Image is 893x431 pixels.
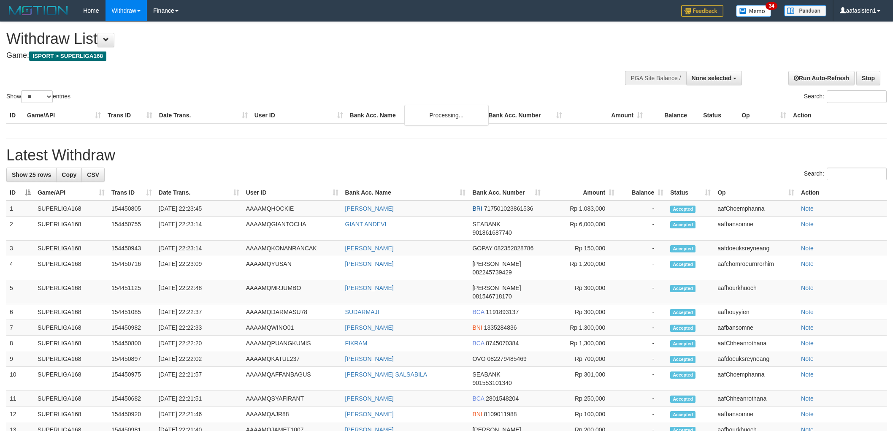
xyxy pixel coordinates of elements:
[646,108,700,123] th: Balance
[155,367,243,391] td: [DATE] 22:21:57
[801,411,814,417] a: Note
[155,336,243,351] td: [DATE] 22:22:20
[243,185,342,201] th: User ID: activate to sort column ascending
[34,304,108,320] td: SUPERLIGA168
[544,320,618,336] td: Rp 1,300,000
[243,217,342,241] td: AAAAMQGIANTOCHA
[618,320,667,336] td: -
[155,201,243,217] td: [DATE] 22:23:45
[345,285,394,291] a: [PERSON_NAME]
[472,285,521,291] span: [PERSON_NAME]
[108,391,155,407] td: 154450682
[472,245,492,252] span: GOPAY
[801,371,814,378] a: Note
[6,30,587,47] h1: Withdraw List
[6,147,887,164] h1: Latest Withdraw
[714,201,798,217] td: aafChoemphanna
[618,280,667,304] td: -
[34,201,108,217] td: SUPERLIGA168
[714,391,798,407] td: aafChheanrothana
[155,256,243,280] td: [DATE] 22:23:09
[472,260,521,267] span: [PERSON_NAME]
[670,411,695,418] span: Accepted
[6,280,34,304] td: 5
[618,256,667,280] td: -
[801,205,814,212] a: Note
[618,185,667,201] th: Balance: activate to sort column ascending
[56,168,82,182] a: Copy
[156,108,251,123] th: Date Trans.
[155,391,243,407] td: [DATE] 22:21:51
[34,217,108,241] td: SUPERLIGA168
[544,185,618,201] th: Amount: activate to sort column ascending
[243,256,342,280] td: AAAAMQYUSAN
[251,108,346,123] th: User ID
[87,171,99,178] span: CSV
[243,407,342,422] td: AAAAMQAJR88
[345,260,394,267] a: [PERSON_NAME]
[34,241,108,256] td: SUPERLIGA168
[486,340,519,347] span: Copy 8745070384 to clipboard
[472,379,511,386] span: Copy 901553101340 to clipboard
[345,309,379,315] a: SUDARMAJI
[243,201,342,217] td: AAAAMQHOCKIE
[714,256,798,280] td: aafchomroeurnrorhim
[485,108,566,123] th: Bank Acc. Number
[81,168,105,182] a: CSV
[345,205,394,212] a: [PERSON_NAME]
[345,245,394,252] a: [PERSON_NAME]
[544,367,618,391] td: Rp 301,000
[670,206,695,213] span: Accepted
[618,304,667,320] td: -
[544,336,618,351] td: Rp 1,300,000
[29,52,106,61] span: ISPORT > SUPERLIGA168
[681,5,723,17] img: Feedback.jpg
[6,256,34,280] td: 4
[544,351,618,367] td: Rp 700,000
[618,351,667,367] td: -
[618,201,667,217] td: -
[670,356,695,363] span: Accepted
[625,71,686,85] div: PGA Site Balance /
[34,351,108,367] td: SUPERLIGA168
[714,217,798,241] td: aafbansomne
[544,280,618,304] td: Rp 300,000
[801,340,814,347] a: Note
[472,371,500,378] span: SEABANK
[827,90,887,103] input: Search:
[345,221,387,228] a: GIANT ANDEVI
[6,108,24,123] th: ID
[34,280,108,304] td: SUPERLIGA168
[243,391,342,407] td: AAAAMQSYAFIRANT
[34,407,108,422] td: SUPERLIGA168
[243,320,342,336] td: AAAAMQWINO01
[345,324,394,331] a: [PERSON_NAME]
[801,260,814,267] a: Note
[670,285,695,292] span: Accepted
[155,304,243,320] td: [DATE] 22:22:37
[345,340,368,347] a: FIKRAM
[108,256,155,280] td: 154450716
[155,241,243,256] td: [DATE] 22:23:14
[544,304,618,320] td: Rp 300,000
[34,185,108,201] th: Game/API: activate to sort column ascending
[472,269,511,276] span: Copy 082245739429 to clipboard
[6,185,34,201] th: ID: activate to sort column descending
[618,407,667,422] td: -
[6,367,34,391] td: 10
[6,351,34,367] td: 9
[714,241,798,256] td: aafdoeuksreyneang
[345,355,394,362] a: [PERSON_NAME]
[486,309,519,315] span: Copy 1191893137 to clipboard
[108,336,155,351] td: 154450800
[108,351,155,367] td: 154450897
[472,340,484,347] span: BCA
[34,256,108,280] td: SUPERLIGA168
[801,285,814,291] a: Note
[670,340,695,347] span: Accepted
[24,108,104,123] th: Game/API
[345,371,428,378] a: [PERSON_NAME] SALSABILA
[155,217,243,241] td: [DATE] 22:23:14
[243,336,342,351] td: AAAAMQPUANGKUMIS
[472,293,511,300] span: Copy 081546718170 to clipboard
